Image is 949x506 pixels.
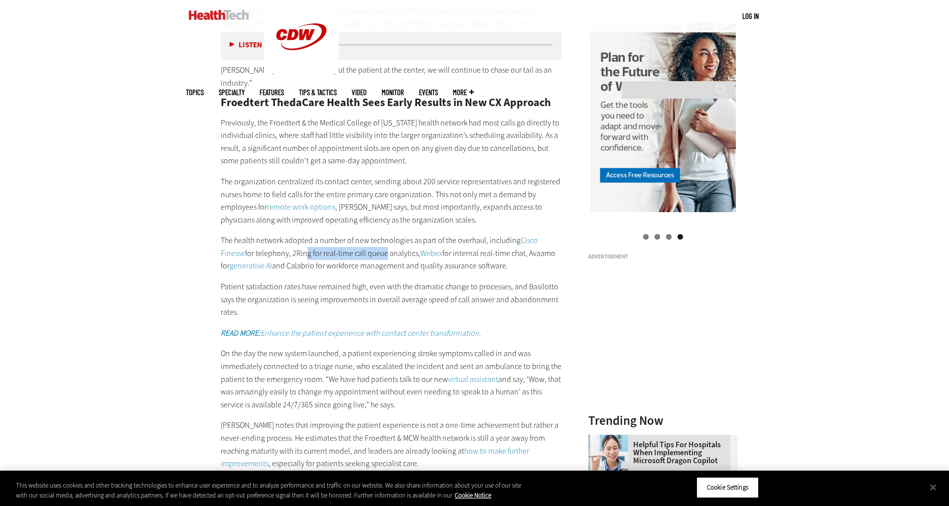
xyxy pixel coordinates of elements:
p: The organization centralized its contact center, sending about 200 service representatives and re... [221,175,562,226]
a: remote work options [267,202,335,212]
span: Specialty [219,89,245,96]
p: On the day the new system launched, a patient experiencing stroke symptoms called in and was imme... [221,347,562,411]
img: Doctor using phone to dictate to tablet [588,435,628,475]
a: READ MORE:Enhance the patient experience with contact center transformation. [221,328,481,338]
strong: READ MORE: [221,328,261,338]
h3: Advertisement [588,254,738,259]
span: More [453,89,474,96]
div: This website uses cookies and other tracking technologies to enhance user experience and to analy... [16,481,522,500]
p: Previously, the Froedtert & the Medical College of [US_STATE] health network had most calls go di... [221,117,562,167]
iframe: advertisement [588,263,738,388]
a: virtual assistant [448,374,498,384]
a: Features [260,89,284,96]
a: MonITor [382,89,404,96]
a: Events [419,89,438,96]
em: Enhance the patient experience with contact center transformation. [221,328,481,338]
p: Patient satisfaction rates have remained high, even with the dramatic change to processes, and Ba... [221,280,562,319]
p: [PERSON_NAME] notes that improving the patient experience is not a one-time achievement but rathe... [221,419,562,470]
a: Cisco Finesse [221,235,538,258]
a: 1 [643,234,649,240]
a: how to make further improvements [221,446,529,469]
a: Video [352,89,367,96]
h3: Trending Now [588,414,738,427]
a: Log in [742,11,759,20]
a: Tips & Tactics [299,89,337,96]
a: 4 [678,234,683,240]
a: More information about your privacy [455,491,491,500]
button: Cookie Settings [696,477,759,498]
a: Webex [420,248,442,258]
a: Helpful Tips for Hospitals When Implementing Microsoft Dragon Copilot [588,441,732,465]
a: 2 [655,234,660,240]
span: Topics [186,89,204,96]
img: Home [189,10,249,20]
a: generative AI [230,260,272,271]
img: future of work right rail [590,23,736,214]
a: CDW [264,66,339,76]
a: Doctor using phone to dictate to tablet [588,435,633,443]
a: 3 [666,234,672,240]
button: Close [922,476,944,498]
div: User menu [742,11,759,21]
p: The health network adopted a number of new technologies as part of the overhaul, including for te... [221,234,562,272]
